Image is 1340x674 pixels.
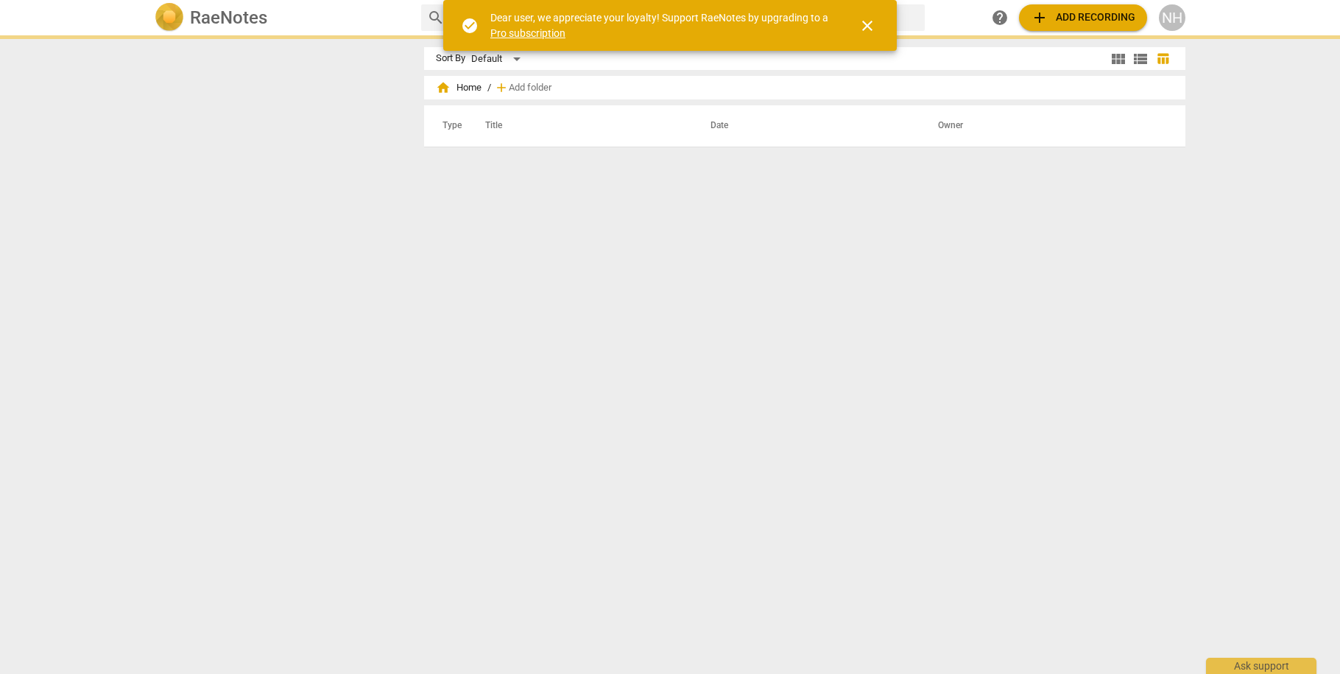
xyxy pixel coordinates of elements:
span: search [427,9,445,27]
span: Add recording [1031,9,1135,27]
button: List view [1129,48,1152,70]
span: view_module [1110,50,1127,68]
span: add [1031,9,1048,27]
span: Home [436,80,482,95]
button: Tile view [1107,48,1129,70]
div: Sort By [436,53,465,64]
span: check_circle [461,17,479,35]
div: Ask support [1206,658,1316,674]
a: LogoRaeNotes [155,3,409,32]
th: Title [468,105,693,147]
button: Close [850,8,885,43]
span: close [858,17,876,35]
h2: RaeNotes [190,7,267,28]
button: Table view [1152,48,1174,70]
a: Help [987,4,1013,31]
div: Default [471,47,526,71]
span: view_list [1132,50,1149,68]
img: Logo [155,3,184,32]
div: Dear user, we appreciate your loyalty! Support RaeNotes by upgrading to a [490,10,832,41]
span: add [494,80,509,95]
span: help [991,9,1009,27]
a: Pro subscription [490,27,565,39]
button: Upload [1019,4,1147,31]
th: Owner [920,105,1170,147]
span: table_chart [1156,52,1170,66]
span: Add folder [509,83,551,94]
button: NH [1159,4,1185,31]
th: Date [693,105,920,147]
span: / [487,83,491,94]
span: home [436,80,451,95]
th: Type [431,105,468,147]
